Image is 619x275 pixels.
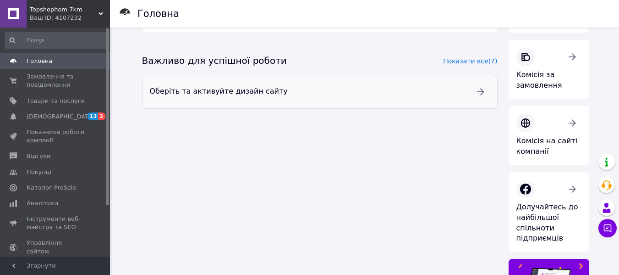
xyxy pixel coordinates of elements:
[137,8,179,19] h1: Головна
[443,57,497,65] a: Показати все (7)
[27,168,51,176] span: Покупці
[516,136,578,156] span: Комісія на сайті компанії
[27,215,85,231] span: Інструменти веб-майстра та SEO
[30,6,99,14] span: Topshophom 7km
[27,152,50,160] span: Відгуки
[509,40,589,99] a: Комісія за замовлення
[27,239,85,255] span: Управління сайтом
[516,202,578,243] span: Долучайтесь до найбільшої спільноти підприємців
[27,199,58,208] span: Аналітика
[88,112,98,120] span: 13
[5,32,108,49] input: Пошук
[598,219,617,237] button: Чат з покупцем
[509,106,589,165] a: Комісія на сайті компанії
[27,128,85,145] span: Показники роботи компанії
[27,112,94,121] span: [DEMOGRAPHIC_DATA]
[142,75,498,109] a: Оберіть та активуйте дизайн сайту
[98,112,105,120] span: 3
[27,184,76,192] span: Каталог ProSale
[27,97,85,105] span: Товари та послуги
[150,86,464,97] span: Оберіть та активуйте дизайн сайту
[142,55,287,66] span: Важливо для успішної роботи
[30,14,110,22] div: Ваш ID: 4107232
[27,57,52,65] span: Головна
[509,172,589,252] a: Долучайтесь до найбільшої спільноти підприємців
[516,70,562,90] span: Комісія за замовлення
[27,73,85,89] span: Замовлення та повідомлення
